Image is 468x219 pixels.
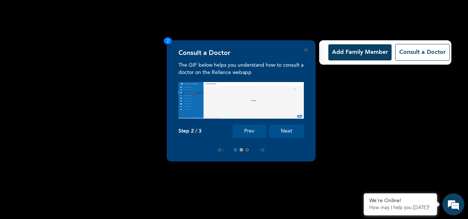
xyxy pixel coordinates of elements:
[269,125,304,138] button: Next
[178,62,304,76] p: The GIF below helps you understand how to consult a doctor on the Reliance webapp
[369,198,431,204] div: We're Online!
[328,44,392,60] button: Add Family Member
[178,49,230,57] h4: Consult a Doctor
[233,125,266,138] button: Prev
[178,128,201,134] p: Step 2 / 3
[304,48,307,52] button: Close
[369,205,431,211] p: How may I help you today?
[164,37,172,44] span: 2
[395,44,450,61] button: Consult a Doctor
[178,82,304,119] img: consult_tour.f0374f2500000a21e88d.gif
